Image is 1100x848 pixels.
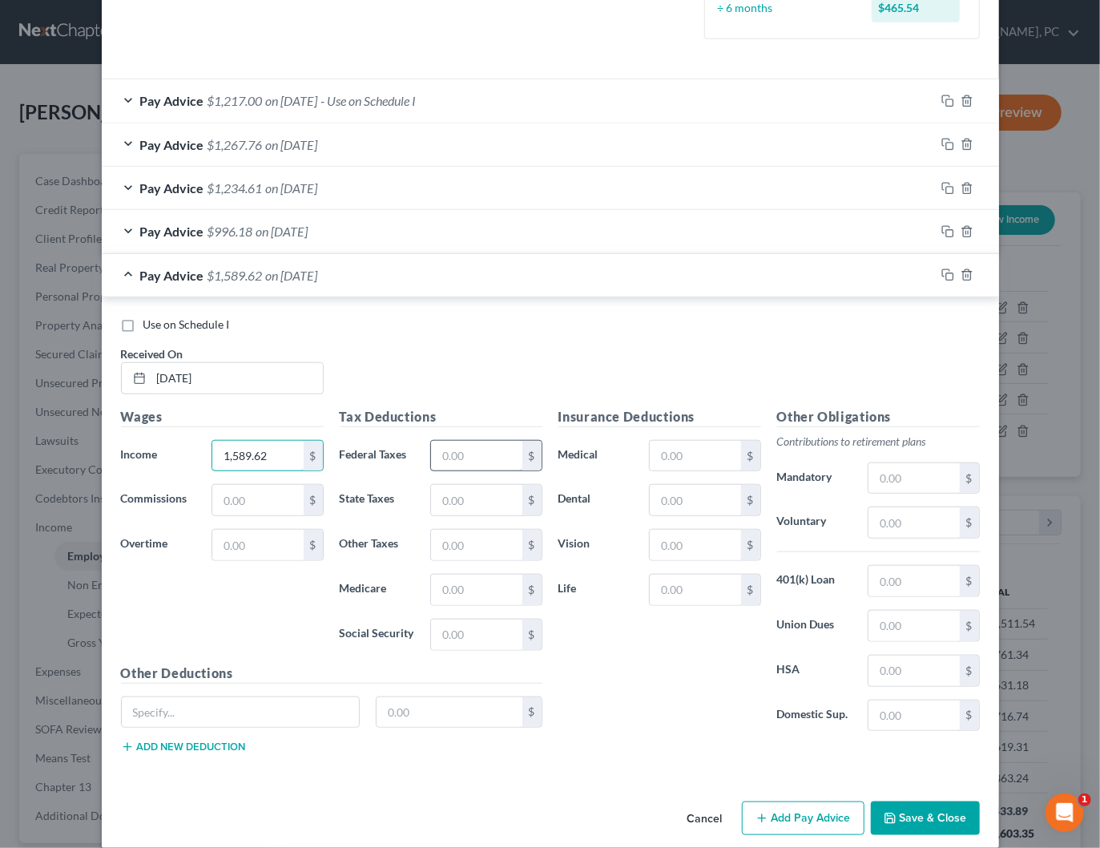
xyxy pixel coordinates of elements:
p: Contributions to retirement plans [777,434,980,450]
label: Mandatory [769,462,860,495]
span: Income [121,447,158,461]
input: 0.00 [868,507,959,538]
label: Medical [550,440,642,472]
label: Federal Taxes [332,440,423,472]
h5: Other Deductions [121,664,542,684]
div: $ [741,441,760,471]
button: Add new deduction [121,741,246,753]
h5: Tax Deductions [340,407,542,427]
span: - Use on Schedule I [321,93,417,108]
label: Other Taxes [332,529,423,561]
label: Life [550,574,642,606]
span: Use on Schedule I [143,317,230,331]
span: Pay Advice [140,180,204,196]
span: Pay Advice [140,137,204,152]
input: 0.00 [377,697,522,728]
iframe: Intercom live chat [1046,793,1084,832]
label: HSA [769,655,860,687]
label: Voluntary [769,507,860,539]
input: 0.00 [650,485,740,515]
span: Pay Advice [140,268,204,283]
input: 0.00 [212,441,303,471]
div: $ [741,485,760,515]
h5: Other Obligations [777,407,980,427]
button: Save & Close [871,802,980,835]
input: 0.00 [868,566,959,596]
label: Dental [550,484,642,516]
label: Domestic Sup. [769,700,860,732]
input: 0.00 [431,441,522,471]
span: $1,217.00 [208,93,263,108]
button: Add Pay Advice [742,802,864,835]
label: Commissions [113,484,204,516]
h5: Insurance Deductions [558,407,761,427]
div: $ [522,575,542,605]
div: $ [304,485,323,515]
input: 0.00 [650,575,740,605]
input: 0.00 [868,656,959,686]
label: Medicare [332,574,423,606]
input: MM/DD/YYYY [151,363,323,394]
div: $ [304,530,323,560]
input: 0.00 [431,575,522,605]
div: $ [960,566,979,596]
span: 1 [1078,793,1091,806]
div: $ [522,441,542,471]
div: $ [741,575,760,605]
input: 0.00 [650,441,740,471]
input: 0.00 [431,530,522,560]
div: $ [960,611,979,641]
span: on [DATE] [266,180,318,196]
label: State Taxes [332,484,423,516]
input: 0.00 [868,701,959,731]
label: 401(k) Loan [769,565,860,597]
input: 0.00 [868,463,959,494]
div: $ [960,507,979,538]
span: $1,267.76 [208,137,263,152]
div: $ [522,697,542,728]
span: $1,589.62 [208,268,263,283]
input: 0.00 [650,530,740,560]
div: $ [741,530,760,560]
span: Pay Advice [140,224,204,239]
span: $996.18 [208,224,253,239]
button: Cancel [675,803,735,835]
div: $ [960,463,979,494]
input: 0.00 [212,530,303,560]
input: 0.00 [431,485,522,515]
div: $ [522,530,542,560]
input: 0.00 [868,611,959,641]
h5: Wages [121,407,324,427]
div: $ [522,620,542,650]
span: on [DATE] [256,224,308,239]
label: Vision [550,529,642,561]
span: on [DATE] [266,137,318,152]
input: 0.00 [212,485,303,515]
div: $ [304,441,323,471]
label: Overtime [113,529,204,561]
input: Specify... [122,697,360,728]
div: $ [522,485,542,515]
span: Received On [121,347,183,361]
label: Social Security [332,619,423,651]
span: on [DATE] [266,268,318,283]
input: 0.00 [431,620,522,650]
div: $ [960,656,979,686]
div: $ [960,701,979,731]
span: $1,234.61 [208,180,263,196]
span: on [DATE] [266,93,318,108]
label: Union Dues [769,610,860,642]
span: Pay Advice [140,93,204,108]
